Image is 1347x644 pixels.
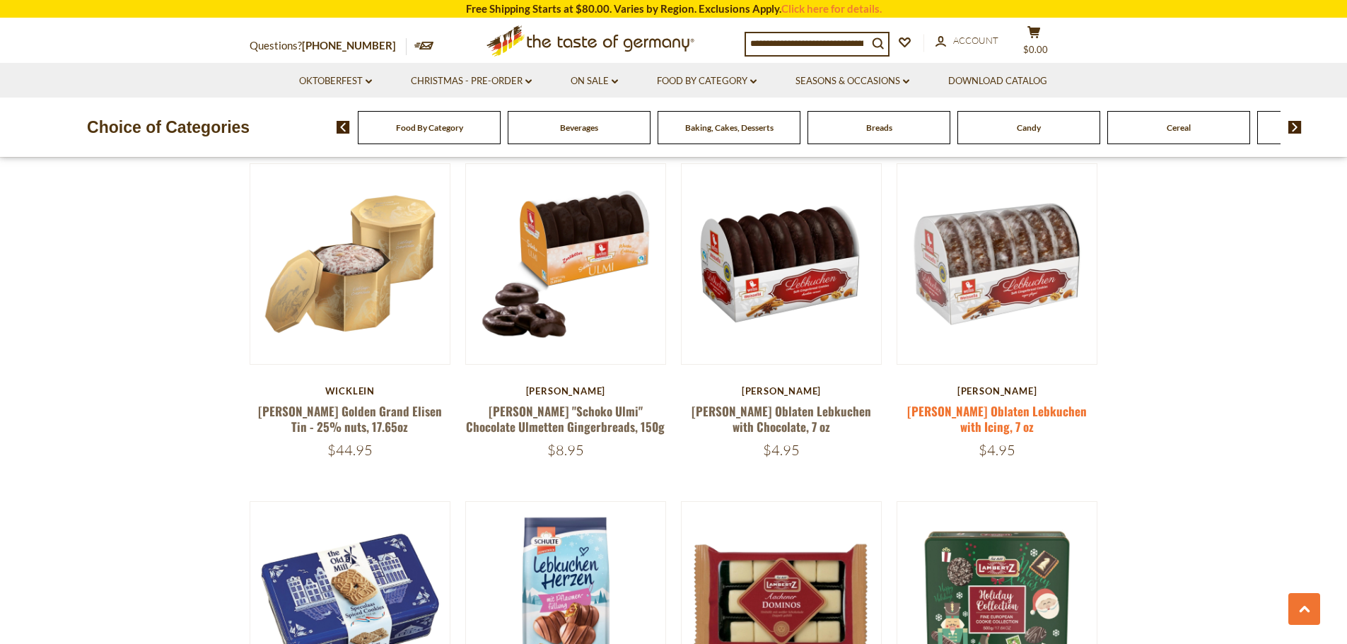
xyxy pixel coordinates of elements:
[953,35,998,46] span: Account
[685,122,774,133] a: Baking, Cakes, Desserts
[763,441,800,459] span: $4.95
[337,121,350,134] img: previous arrow
[396,122,463,133] a: Food By Category
[302,39,396,52] a: [PHONE_NUMBER]
[897,164,1097,364] img: Weiss Oblaten Lebkuchen with Icing, 7 oz
[547,441,584,459] span: $8.95
[692,402,871,435] a: [PERSON_NAME] Oblaten Lebkuchen with Chocolate, 7 oz
[1017,122,1041,133] a: Candy
[1013,25,1056,61] button: $0.00
[1167,122,1191,133] a: Cereal
[299,74,372,89] a: Oktoberfest
[250,37,407,55] p: Questions?
[1023,44,1048,55] span: $0.00
[465,385,667,397] div: [PERSON_NAME]
[979,441,1015,459] span: $4.95
[681,385,882,397] div: [PERSON_NAME]
[250,385,451,397] div: Wicklein
[682,164,882,364] img: Weiss Oblaten Lebkuchen with Chocolate, 7 oz
[948,74,1047,89] a: Download Catalog
[560,122,598,133] a: Beverages
[327,441,373,459] span: $44.95
[466,402,665,435] a: [PERSON_NAME] "Schoko Ulmi" Chocolate Ulmetten Gingerbreads, 150g
[657,74,757,89] a: Food By Category
[466,164,666,364] img: Weiss "Schoko Ulmi" Chocolate Ulmetten Gingerbreads, 150g
[781,2,882,15] a: Click here for details.
[866,122,892,133] a: Breads
[1288,121,1302,134] img: next arrow
[907,402,1087,435] a: [PERSON_NAME] Oblaten Lebkuchen with Icing, 7 oz
[571,74,618,89] a: On Sale
[250,164,450,364] img: Wicklein Golden Grand Elisen Tin - 25% nuts, 17.65oz
[258,402,442,435] a: [PERSON_NAME] Golden Grand Elisen Tin - 25% nuts, 17.65oz
[935,33,998,49] a: Account
[795,74,909,89] a: Seasons & Occasions
[897,385,1098,397] div: [PERSON_NAME]
[411,74,532,89] a: Christmas - PRE-ORDER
